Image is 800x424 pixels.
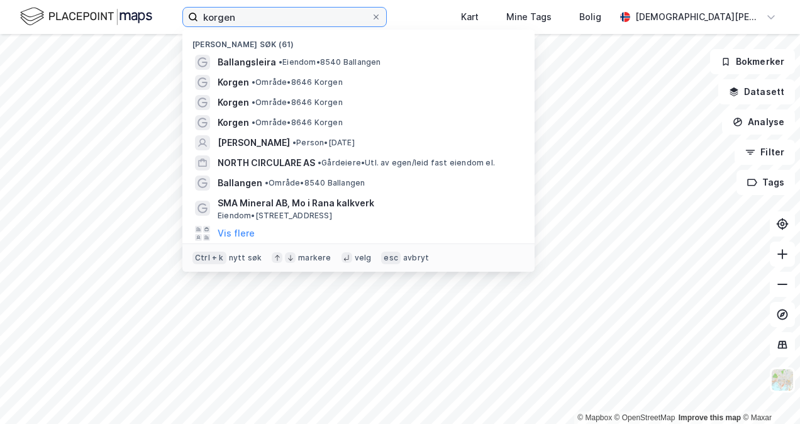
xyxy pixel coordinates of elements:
span: SMA Mineral AB, Mo i Rana kalkverk [218,196,519,211]
span: [PERSON_NAME] [218,135,290,150]
div: esc [381,252,401,264]
span: Område • 8646 Korgen [252,98,343,108]
a: OpenStreetMap [614,413,675,422]
span: Område • 8646 Korgen [252,118,343,128]
span: • [318,158,321,167]
span: Gårdeiere • Utl. av egen/leid fast eiendom el. [318,158,495,168]
span: Ballangsleira [218,55,276,70]
a: Mapbox [577,413,612,422]
span: Område • 8540 Ballangen [265,178,365,188]
input: Søk på adresse, matrikkel, gårdeiere, leietakere eller personer [198,8,371,26]
div: [DEMOGRAPHIC_DATA][PERSON_NAME] [635,9,761,25]
span: Eiendom • [STREET_ADDRESS] [218,211,332,221]
span: Ballangen [218,176,262,191]
span: Korgen [218,95,249,110]
iframe: Chat Widget [737,364,800,424]
span: • [252,98,255,107]
span: • [292,138,296,147]
div: avbryt [403,253,429,263]
div: Kart [461,9,479,25]
span: NORTH CIRCULARE AS [218,155,315,170]
span: • [265,178,269,187]
span: Eiendom • 8540 Ballangen [279,57,381,67]
div: velg [355,253,372,263]
div: [PERSON_NAME] søk (61) [182,30,535,52]
span: Person • [DATE] [292,138,355,148]
button: Bokmerker [710,49,795,74]
span: • [252,118,255,127]
div: nytt søk [229,253,262,263]
img: logo.f888ab2527a4732fd821a326f86c7f29.svg [20,6,152,28]
span: Korgen [218,115,249,130]
button: Analyse [722,109,795,135]
span: Område • 8646 Korgen [252,77,343,87]
button: Tags [736,170,795,195]
span: • [252,77,255,87]
div: Mine Tags [506,9,552,25]
a: Improve this map [679,413,741,422]
button: Vis flere [218,226,255,241]
div: markere [298,253,331,263]
button: Datasett [718,79,795,104]
span: Korgen [218,75,249,90]
button: Filter [735,140,795,165]
div: Ctrl + k [192,252,226,264]
span: • [279,57,282,67]
div: Bolig [579,9,601,25]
